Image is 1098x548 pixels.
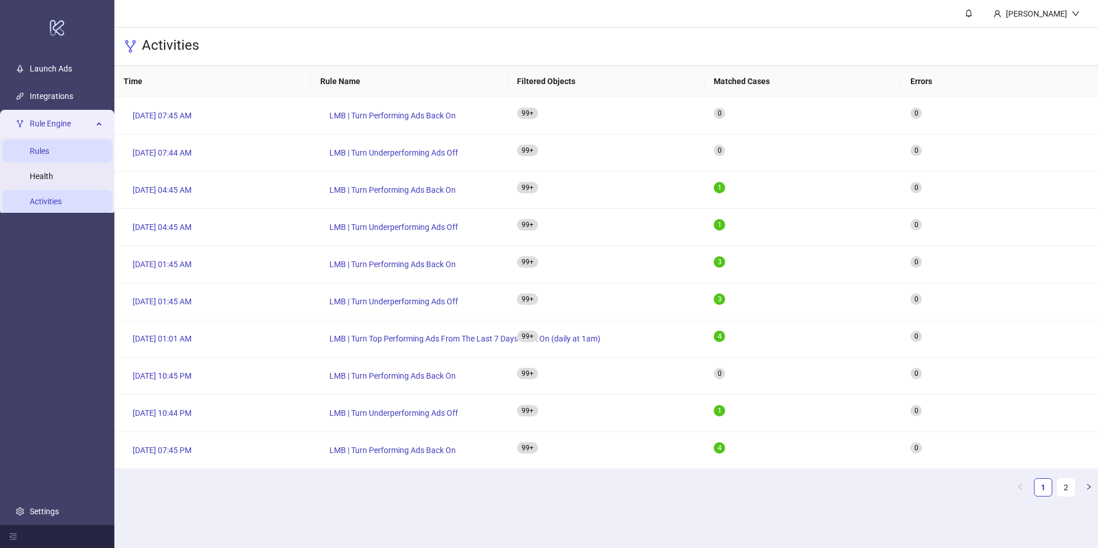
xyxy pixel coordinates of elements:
[124,329,201,348] a: [DATE] 01:01 AM
[124,39,137,53] span: fork
[714,331,725,342] sup: 4
[133,407,192,419] span: [DATE] 10:44 PM
[517,108,538,119] sup: 250
[1057,478,1075,497] li: 2
[329,332,600,345] span: LMB | Turn Top Performing Ads From The Last 7 Days Back On (daily at 1am)
[1035,479,1052,496] a: 1
[1080,478,1098,497] button: right
[30,112,93,135] span: Rule Engine
[1085,483,1092,490] span: right
[910,331,922,342] sup: 0
[124,218,201,236] a: [DATE] 04:45 AM
[910,108,922,119] sup: 0
[320,144,467,162] a: LMB | Turn Underperforming Ads Off
[910,368,922,379] sup: 0
[517,256,538,268] sup: 250
[1011,478,1029,497] li: Previous Page
[705,66,901,97] th: Matched Cases
[133,295,192,308] span: [DATE] 01:45 AM
[133,370,192,382] span: [DATE] 10:45 PM
[993,10,1001,18] span: user
[311,66,508,97] th: Rule Name
[718,221,722,229] span: 1
[320,441,465,459] a: LMB | Turn Performing Ads Back On
[133,332,192,345] span: [DATE] 01:01 AM
[1017,483,1024,490] span: left
[30,146,49,156] a: Rules
[30,92,73,101] a: Integrations
[329,370,456,382] span: LMB | Turn Performing Ads Back On
[142,37,199,56] h3: Activities
[910,145,922,156] sup: 0
[320,106,465,125] a: LMB | Turn Performing Ads Back On
[30,197,62,206] a: Activities
[114,66,311,97] th: Time
[1057,479,1075,496] a: 2
[910,256,922,268] sup: 0
[714,219,725,231] sup: 1
[320,218,467,236] a: LMB | Turn Underperforming Ads Off
[124,106,201,125] a: [DATE] 07:45 AM
[517,145,538,156] sup: 340
[133,146,192,159] span: [DATE] 07:44 AM
[517,368,538,379] sup: 249
[329,146,458,159] span: LMB | Turn Underperforming Ads Off
[714,368,725,379] sup: 0
[718,295,722,303] span: 3
[133,109,192,122] span: [DATE] 07:45 AM
[329,444,456,456] span: LMB | Turn Performing Ads Back On
[517,442,538,454] sup: 234
[910,182,922,193] sup: 0
[718,444,722,452] span: 4
[133,184,192,196] span: [DATE] 04:45 AM
[718,258,722,266] span: 3
[517,219,538,231] sup: 340
[910,442,922,454] sup: 0
[517,293,538,305] sup: 340
[329,407,458,419] span: LMB | Turn Underperforming Ads Off
[714,145,725,156] sup: 0
[1072,10,1080,18] span: down
[9,533,17,541] span: menu-fold
[329,258,456,271] span: LMB | Turn Performing Ads Back On
[320,292,467,311] a: LMB | Turn Underperforming Ads Off
[329,109,456,122] span: LMB | Turn Performing Ads Back On
[714,108,725,119] sup: 0
[124,181,201,199] a: [DATE] 04:45 AM
[714,256,725,268] sup: 3
[329,221,458,233] span: LMB | Turn Underperforming Ads Off
[718,184,722,192] span: 1
[910,219,922,231] sup: 0
[508,66,705,97] th: Filtered Objects
[1080,478,1098,497] li: Next Page
[1001,7,1072,20] div: [PERSON_NAME]
[124,144,201,162] a: [DATE] 07:44 AM
[124,441,201,459] a: [DATE] 07:45 PM
[329,295,458,308] span: LMB | Turn Underperforming Ads Off
[718,407,722,415] span: 1
[16,120,24,128] span: fork
[718,332,722,340] span: 4
[517,405,538,416] sup: 341
[320,255,465,273] a: LMB | Turn Performing Ads Back On
[30,172,53,181] a: Health
[329,184,456,196] span: LMB | Turn Performing Ads Back On
[901,66,1098,97] th: Errors
[714,182,725,193] sup: 1
[30,64,72,73] a: Launch Ads
[965,9,973,17] span: bell
[30,507,59,516] a: Settings
[320,181,465,199] a: LMB | Turn Performing Ads Back On
[320,367,465,385] a: LMB | Turn Performing Ads Back On
[124,292,201,311] a: [DATE] 01:45 AM
[133,258,192,271] span: [DATE] 01:45 AM
[124,404,201,422] a: [DATE] 10:44 PM
[133,221,192,233] span: [DATE] 04:45 AM
[517,182,538,193] sup: 250
[133,444,192,456] span: [DATE] 07:45 PM
[124,255,201,273] a: [DATE] 01:45 AM
[1011,478,1029,497] button: left
[714,405,725,416] sup: 1
[910,405,922,416] sup: 0
[1034,478,1052,497] li: 1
